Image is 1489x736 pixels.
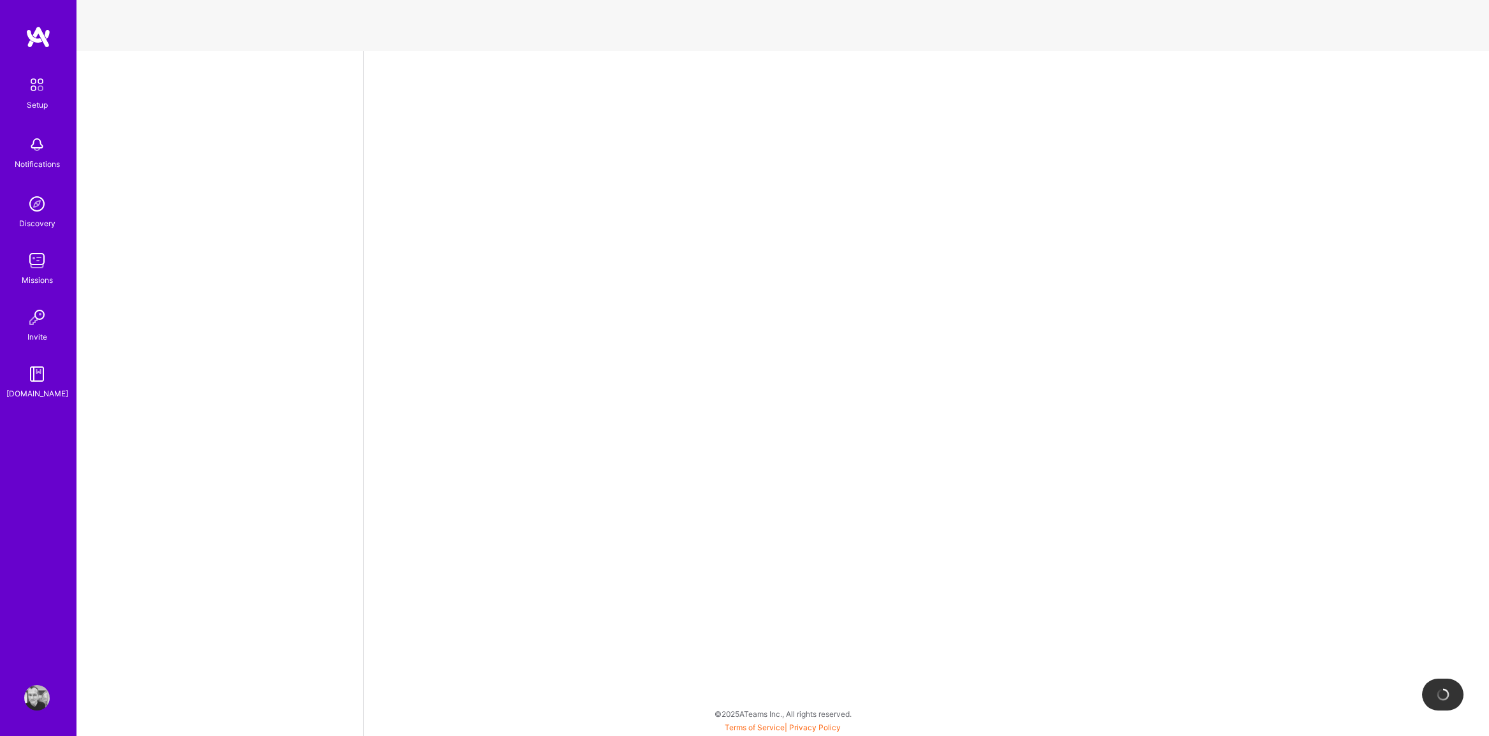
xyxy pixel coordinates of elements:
[725,723,841,732] span: |
[24,191,50,217] img: discovery
[725,723,785,732] a: Terms of Service
[24,305,50,330] img: Invite
[24,685,50,711] img: User Avatar
[6,387,68,400] div: [DOMAIN_NAME]
[21,685,53,711] a: User Avatar
[76,698,1489,730] div: © 2025 ATeams Inc., All rights reserved.
[25,25,51,48] img: logo
[24,132,50,157] img: bell
[24,361,50,387] img: guide book
[27,98,48,112] div: Setup
[15,157,60,171] div: Notifications
[1434,686,1451,703] img: loading
[27,330,47,343] div: Invite
[24,248,50,273] img: teamwork
[24,71,50,98] img: setup
[789,723,841,732] a: Privacy Policy
[19,217,55,230] div: Discovery
[22,273,53,287] div: Missions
